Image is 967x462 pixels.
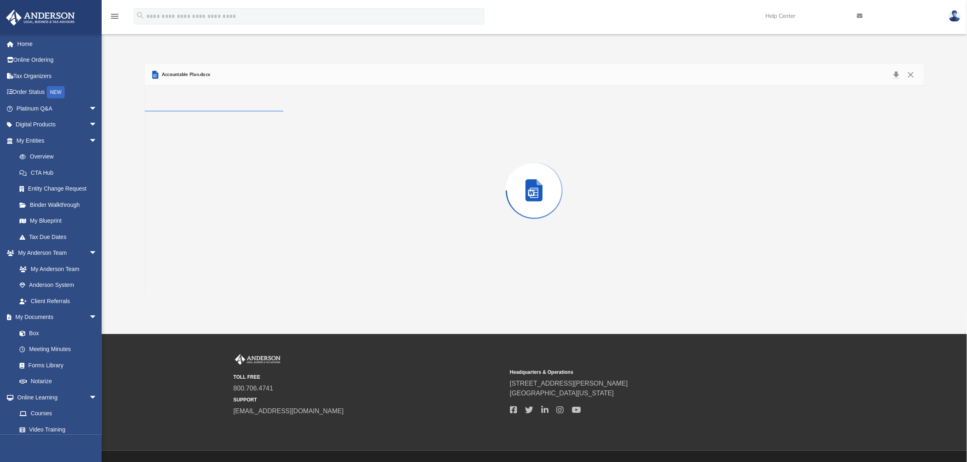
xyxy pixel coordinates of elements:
[6,245,105,261] a: My Anderson Teamarrow_drop_down
[11,261,101,277] a: My Anderson Team
[160,71,211,78] span: Accountable Plan.docx
[11,357,101,373] a: Forms Library
[89,309,105,326] span: arrow_drop_down
[6,52,109,68] a: Online Ordering
[11,406,105,422] a: Courses
[6,68,109,84] a: Tax Organizers
[11,341,105,358] a: Meeting Minutes
[11,149,109,165] a: Overview
[11,181,109,197] a: Entity Change Request
[89,389,105,406] span: arrow_drop_down
[11,165,109,181] a: CTA Hub
[136,11,145,20] i: search
[89,117,105,133] span: arrow_drop_down
[510,369,781,376] small: Headquarters & Operations
[11,325,101,341] a: Box
[4,10,77,26] img: Anderson Advisors Platinum Portal
[233,354,282,365] img: Anderson Advisors Platinum Portal
[11,421,101,438] a: Video Training
[6,100,109,117] a: Platinum Q&Aarrow_drop_down
[6,84,109,101] a: Order StatusNEW
[6,309,105,325] a: My Documentsarrow_drop_down
[233,396,504,403] small: SUPPORT
[11,373,105,390] a: Notarize
[6,132,109,149] a: My Entitiesarrow_drop_down
[89,132,105,149] span: arrow_drop_down
[510,390,614,397] a: [GEOGRAPHIC_DATA][US_STATE]
[145,64,923,295] div: Preview
[11,213,105,229] a: My Blueprint
[89,245,105,262] span: arrow_drop_down
[233,373,504,381] small: TOLL FREE
[89,100,105,117] span: arrow_drop_down
[510,380,628,387] a: [STREET_ADDRESS][PERSON_NAME]
[949,10,961,22] img: User Pic
[11,277,105,293] a: Anderson System
[110,15,120,21] a: menu
[11,293,105,309] a: Client Referrals
[889,69,904,80] button: Download
[6,389,105,406] a: Online Learningarrow_drop_down
[904,69,918,80] button: Close
[6,117,109,133] a: Digital Productsarrow_drop_down
[11,197,109,213] a: Binder Walkthrough
[47,86,65,98] div: NEW
[6,36,109,52] a: Home
[11,229,109,245] a: Tax Due Dates
[233,385,273,392] a: 800.706.4741
[233,408,344,414] a: [EMAIL_ADDRESS][DOMAIN_NAME]
[110,11,120,21] i: menu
